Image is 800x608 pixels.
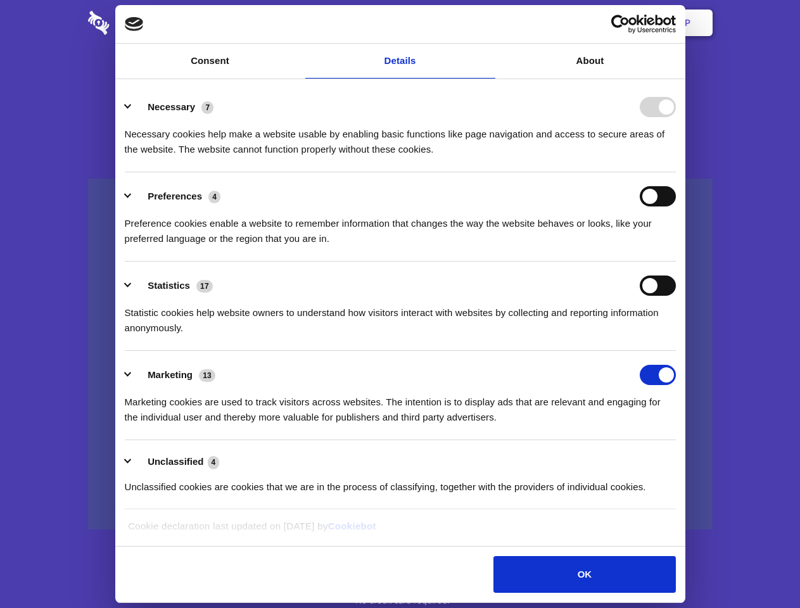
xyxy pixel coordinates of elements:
label: Marketing [148,369,193,380]
div: Statistic cookies help website owners to understand how visitors interact with websites by collec... [125,296,676,336]
a: Wistia video thumbnail [88,179,713,530]
span: 4 [208,191,220,203]
label: Necessary [148,101,195,112]
a: Contact [514,3,572,42]
button: Statistics (17) [125,275,221,296]
button: OK [493,556,675,593]
button: Marketing (13) [125,365,224,385]
div: Unclassified cookies are cookies that we are in the process of classifying, together with the pro... [125,470,676,495]
span: 4 [208,456,220,469]
a: Consent [115,44,305,79]
img: logo-wordmark-white-trans-d4663122ce5f474addd5e946df7df03e33cb6a1c49d2221995e7729f52c070b2.svg [88,11,196,35]
button: Preferences (4) [125,186,229,206]
h4: Auto-redaction of sensitive data, encrypted data sharing and self-destructing private chats. Shar... [88,115,713,157]
img: logo [125,17,144,31]
a: About [495,44,685,79]
iframe: Drift Widget Chat Controller [737,545,785,593]
div: Preference cookies enable a website to remember information that changes the way the website beha... [125,206,676,246]
div: Marketing cookies are used to track visitors across websites. The intention is to display ads tha... [125,385,676,425]
label: Preferences [148,191,202,201]
button: Necessary (7) [125,97,222,117]
a: Login [575,3,630,42]
div: Cookie declaration last updated on [DATE] by [118,519,682,543]
a: Details [305,44,495,79]
span: 13 [199,369,215,382]
div: Necessary cookies help make a website usable by enabling basic functions like page navigation and... [125,117,676,157]
a: Usercentrics Cookiebot - opens in a new window [565,15,676,34]
h1: Eliminate Slack Data Loss. [88,57,713,103]
span: 17 [196,280,213,293]
button: Unclassified (4) [125,454,227,470]
span: 7 [201,101,213,114]
a: Pricing [372,3,427,42]
label: Statistics [148,280,190,291]
a: Cookiebot [328,521,376,531]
